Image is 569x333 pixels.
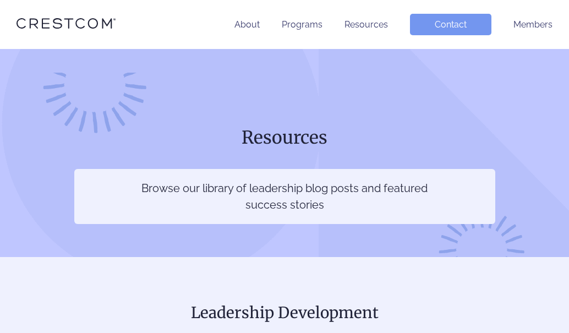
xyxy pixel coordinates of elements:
[282,19,322,30] a: Programs
[513,19,552,30] a: Members
[74,126,495,149] h1: Resources
[410,14,491,35] a: Contact
[234,19,260,30] a: About
[17,301,552,324] h2: Leadership Development
[344,19,388,30] a: Resources
[141,180,429,213] p: Browse our library of leadership blog posts and featured success stories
